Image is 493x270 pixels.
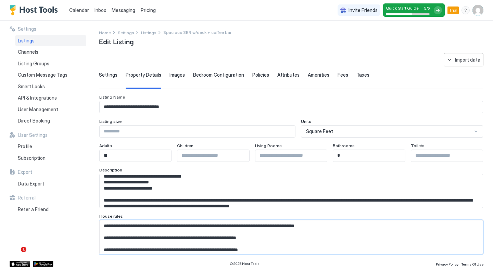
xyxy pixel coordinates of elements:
[7,247,23,263] iframe: Intercom live chat
[18,181,44,187] span: Data Export
[277,72,300,78] span: Attributes
[10,5,61,15] a: Host Tools Logo
[461,262,483,266] span: Terms Of Use
[255,143,282,148] span: Living Rooms
[99,167,122,172] span: Description
[99,30,111,35] span: Home
[15,152,86,164] a: Subscription
[449,7,457,13] span: Trial
[15,81,86,92] a: Smart Locks
[100,126,295,137] input: Input Field
[112,7,135,14] a: Messaging
[15,35,86,47] a: Listings
[15,115,86,127] a: Direct Booking
[462,6,470,14] div: menu
[94,7,106,14] a: Inbox
[455,56,480,63] div: Import data
[99,72,117,78] span: Settings
[18,143,32,150] span: Profile
[141,30,156,35] span: Listings
[141,7,156,13] span: Pricing
[100,101,483,113] input: Input Field
[255,150,327,162] input: Input Field
[230,261,260,266] span: © 2025 Host Tools
[18,155,46,161] span: Subscription
[18,206,49,213] span: Refer a Friend
[301,119,311,124] span: Units
[306,128,333,134] span: Square Feet
[126,72,161,78] span: Property Details
[163,30,231,35] span: Breadcrumb
[99,214,123,219] span: House rules
[386,5,419,11] span: Quick Start Guide
[444,53,483,66] button: Import data
[69,7,89,14] a: Calendar
[424,5,427,11] span: 3
[338,72,348,78] span: Fees
[436,260,458,267] a: Privacy Policy
[177,150,249,162] input: Input Field
[100,150,171,162] input: Input Field
[333,143,355,148] span: Bathrooms
[18,118,50,124] span: Direct Booking
[308,72,329,78] span: Amenities
[10,261,30,267] a: App Store
[472,5,483,16] div: User profile
[411,143,425,148] span: Toilets
[18,72,67,78] span: Custom Message Tags
[15,92,86,104] a: API & Integrations
[436,262,458,266] span: Privacy Policy
[15,69,86,81] a: Custom Message Tags
[18,195,36,201] span: Referral
[15,204,86,215] a: Refer a Friend
[18,49,38,55] span: Channels
[356,72,369,78] span: Taxes
[21,247,26,252] span: 1
[100,220,483,254] textarea: Input Field
[118,30,134,35] span: Settings
[99,29,111,36] div: Breadcrumb
[18,61,49,67] span: Listing Groups
[18,95,57,101] span: API & Integrations
[427,6,430,11] span: / 5
[99,29,111,36] a: Home
[33,261,53,267] a: Google Play Store
[69,7,89,13] span: Calendar
[141,29,156,36] div: Breadcrumb
[333,150,405,162] input: Input Field
[169,72,185,78] span: Images
[15,46,86,58] a: Channels
[118,29,134,36] div: Breadcrumb
[99,119,122,124] span: Listing size
[193,72,244,78] span: Bedroom Configuration
[18,38,35,44] span: Listings
[100,174,483,208] textarea: Input Field
[18,106,58,113] span: User Management
[349,7,378,13] span: Invite Friends
[15,141,86,152] a: Profile
[15,58,86,69] a: Listing Groups
[118,29,134,36] a: Settings
[177,143,193,148] span: Children
[411,150,483,162] input: Input Field
[18,83,45,90] span: Smart Locks
[18,132,48,138] span: User Settings
[99,36,134,46] span: Edit Listing
[94,7,106,13] span: Inbox
[141,29,156,36] a: Listings
[15,178,86,190] a: Data Export
[461,260,483,267] a: Terms Of Use
[15,104,86,115] a: User Management
[18,26,36,32] span: Settings
[252,72,269,78] span: Policies
[99,94,125,100] span: Listing Name
[18,169,32,175] span: Export
[99,143,112,148] span: Adults
[112,7,135,13] span: Messaging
